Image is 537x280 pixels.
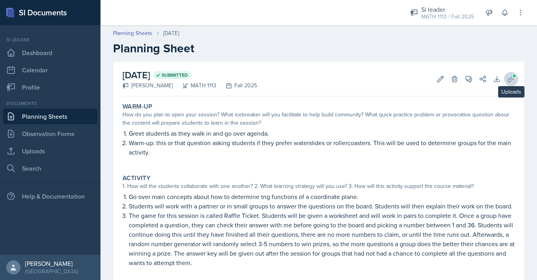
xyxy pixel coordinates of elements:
p: Go over main concepts about how to determine trig functions of a coordinate plane. [129,192,515,201]
div: Help & Documentation [3,188,97,204]
a: Dashboard [3,45,97,61]
a: Planning Sheets [3,109,97,124]
div: [DATE] [163,29,179,37]
span: Submitted [162,72,188,78]
div: [PERSON_NAME] [25,260,78,267]
p: Greet students as they walk in and go over agenda. [129,129,515,138]
a: Profile [3,79,97,95]
div: [PERSON_NAME] [122,81,173,90]
div: MATH 1113 [173,81,216,90]
div: How do you plan to open your session? What icebreaker will you facilitate to help build community... [122,111,515,127]
a: Uploads [3,143,97,159]
h2: [DATE] [122,68,257,82]
div: Fall 2025 [216,81,257,90]
div: 1. How will the students collaborate with one another? 2. What learning strategy will you use? 3.... [122,182,515,190]
div: Si leader [421,5,474,14]
div: Si leader [3,36,97,43]
a: Planning Sheets [113,29,152,37]
button: Uploads [504,72,518,86]
div: Documents [3,100,97,107]
label: Warm-Up [122,103,153,111]
p: Warm-up: this or that question asking students if they prefer waterslides or rollercoasters. This... [129,138,515,157]
a: Search [3,160,97,176]
p: The game for this session is called Raffle Ticket. Students will be given a worksheet and will wo... [129,211,515,267]
p: Students will work with a partner or in small groups to answer the questions on the board. Studen... [129,201,515,211]
label: Activity [122,174,150,182]
div: MATH 1113 / Fall 2025 [421,13,474,21]
h2: Planning Sheet [113,41,524,55]
a: Observation Forms [3,126,97,142]
div: [GEOGRAPHIC_DATA] [25,267,78,275]
a: Calendar [3,62,97,78]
